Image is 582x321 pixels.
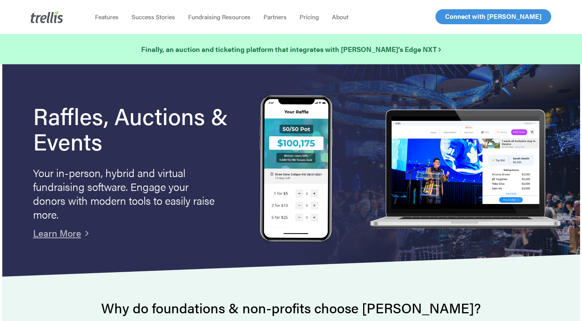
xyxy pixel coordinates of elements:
a: Connect with [PERSON_NAME] [435,9,551,24]
img: rafflelaptop_mac_optim.png [366,109,565,230]
a: Learn More [33,226,81,239]
span: Features [95,12,118,21]
span: Pricing [300,12,319,21]
h1: Raffles, Auctions & Events [33,103,237,154]
strong: Finally, an auction and ticketing platform that integrates with [PERSON_NAME]’s Edge NXT [141,44,441,54]
a: Fundraising Resources [182,13,257,21]
span: Success Stories [132,12,175,21]
img: Trellis Raffles, Auctions and Event Fundraising [260,95,333,244]
span: About [332,12,349,21]
span: Connect with [PERSON_NAME] [445,12,542,21]
span: Fundraising Resources [188,12,250,21]
span: Partners [263,12,287,21]
a: Finally, an auction and ticketing platform that integrates with [PERSON_NAME]’s Edge NXT [141,44,441,55]
a: Success Stories [125,13,182,21]
h2: Why do foundations & non-profits choose [PERSON_NAME]? [33,300,549,316]
a: Features [88,13,125,21]
img: Trellis [31,11,63,23]
a: Pricing [293,13,325,21]
p: Your in-person, hybrid and virtual fundraising software. Engage your donors with modern tools to ... [33,166,218,221]
a: About [325,13,355,21]
a: Partners [257,13,293,21]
